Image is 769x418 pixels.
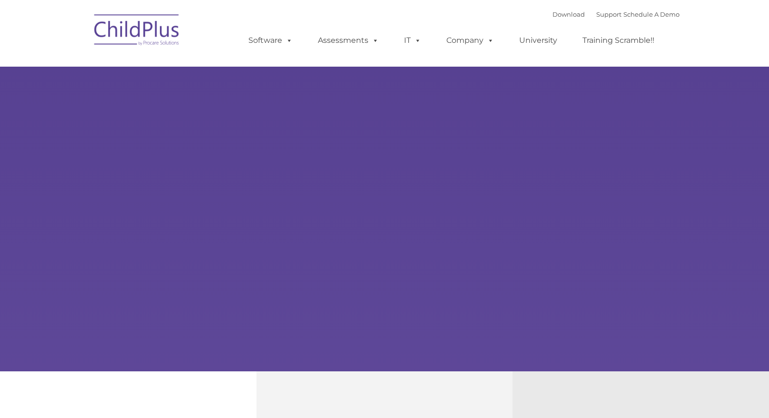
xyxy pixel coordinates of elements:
[89,8,185,55] img: ChildPlus by Procare Solutions
[239,31,302,50] a: Software
[573,31,664,50] a: Training Scramble!!
[623,10,680,18] a: Schedule A Demo
[552,10,680,18] font: |
[596,10,621,18] a: Support
[552,10,585,18] a: Download
[437,31,503,50] a: Company
[308,31,388,50] a: Assessments
[510,31,567,50] a: University
[394,31,431,50] a: IT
